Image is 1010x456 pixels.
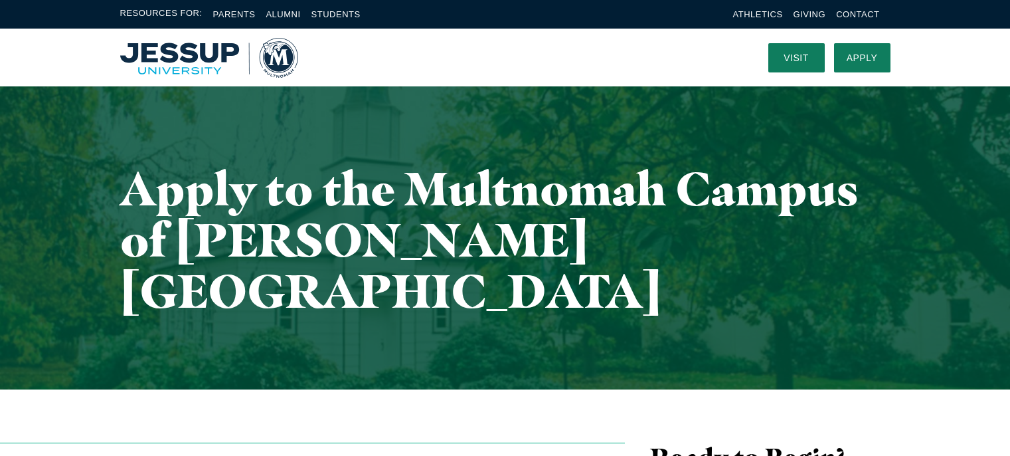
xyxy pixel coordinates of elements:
[266,9,300,19] a: Alumni
[836,9,879,19] a: Contact
[120,38,298,78] a: Home
[733,9,783,19] a: Athletics
[834,43,890,72] a: Apply
[794,9,826,19] a: Giving
[311,9,361,19] a: Students
[120,38,298,78] img: Multnomah University Logo
[120,7,203,22] span: Resources For:
[120,163,890,316] h1: Apply to the Multnomah Campus of [PERSON_NAME][GEOGRAPHIC_DATA]
[213,9,256,19] a: Parents
[768,43,825,72] a: Visit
